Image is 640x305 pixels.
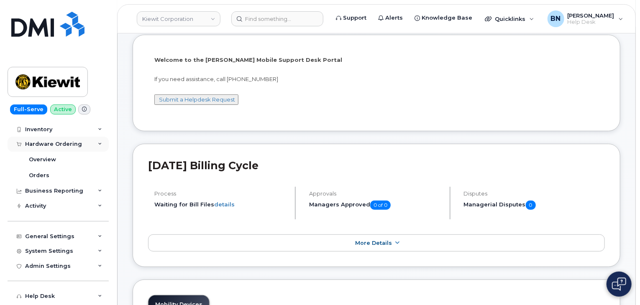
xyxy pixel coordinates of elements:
li: Waiting for Bill Files [154,201,288,208]
span: Support [343,14,366,22]
span: More Details [355,240,392,246]
span: Help Desk [568,19,614,25]
h4: Process [154,191,288,197]
span: Knowledge Base [422,14,472,22]
button: Submit a Helpdesk Request [154,94,238,105]
p: Welcome to the [PERSON_NAME] Mobile Support Desk Portal [154,56,599,64]
span: BN [551,14,561,24]
span: 0 [526,201,536,210]
h4: Approvals [309,191,443,197]
img: Open chat [612,277,626,291]
span: 0 of 0 [370,201,391,210]
a: Alerts [372,10,409,26]
h4: Disputes [464,191,605,197]
h5: Managerial Disputes [464,201,605,210]
h5: Managers Approved [309,201,443,210]
a: Knowledge Base [409,10,478,26]
div: Quicklinks [479,10,540,27]
span: Alerts [385,14,403,22]
a: Kiewit Corporation [137,11,220,26]
span: [PERSON_NAME] [568,12,614,19]
span: Quicklinks [495,15,525,22]
div: Brandon Niehaus [542,10,629,27]
a: details [214,201,235,208]
h2: [DATE] Billing Cycle [148,159,605,172]
a: Submit a Helpdesk Request [159,96,235,103]
a: Support [330,10,372,26]
input: Find something... [231,11,323,26]
p: If you need assistance, call [PHONE_NUMBER] [154,75,599,83]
